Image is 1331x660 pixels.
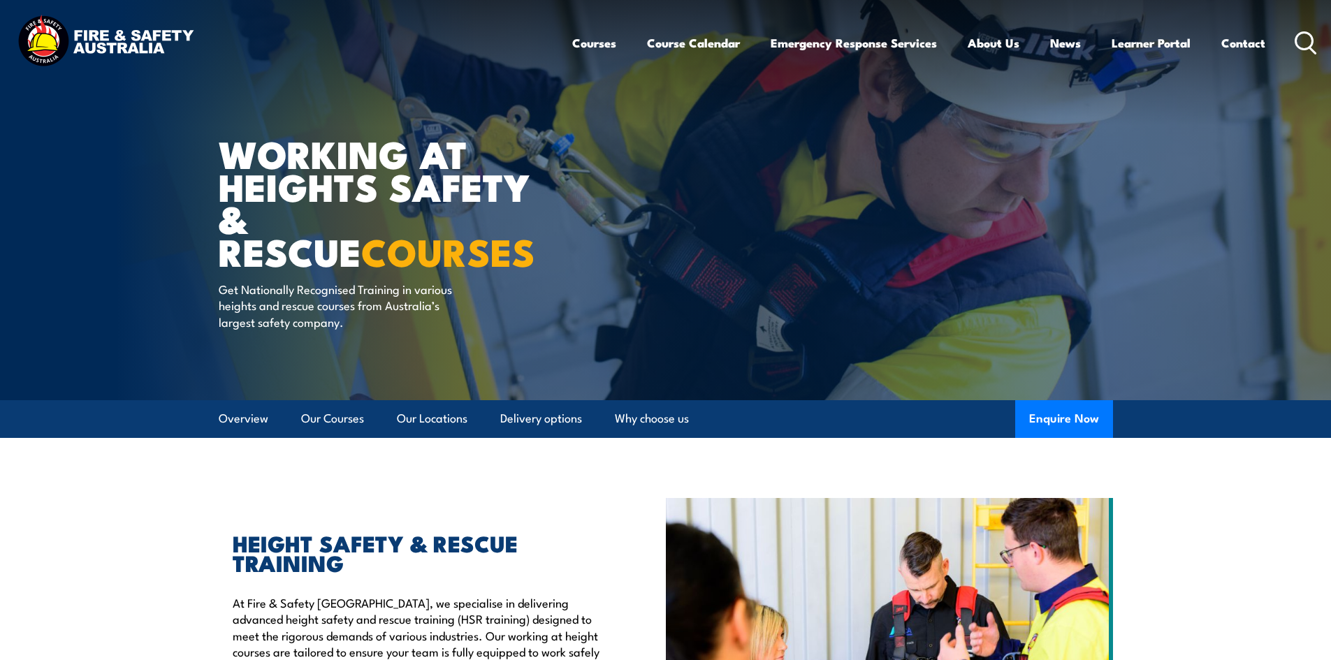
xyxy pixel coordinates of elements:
[1112,24,1191,61] a: Learner Portal
[968,24,1019,61] a: About Us
[1015,400,1113,438] button: Enquire Now
[500,400,582,437] a: Delivery options
[647,24,740,61] a: Course Calendar
[219,137,564,267] h1: WORKING AT HEIGHTS SAFETY & RESCUE
[771,24,937,61] a: Emergency Response Services
[361,221,535,279] strong: COURSES
[233,533,602,572] h2: HEIGHT SAFETY & RESCUE TRAINING
[572,24,616,61] a: Courses
[219,281,474,330] p: Get Nationally Recognised Training in various heights and rescue courses from Australia’s largest...
[397,400,467,437] a: Our Locations
[1050,24,1081,61] a: News
[301,400,364,437] a: Our Courses
[219,400,268,437] a: Overview
[1221,24,1265,61] a: Contact
[615,400,689,437] a: Why choose us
